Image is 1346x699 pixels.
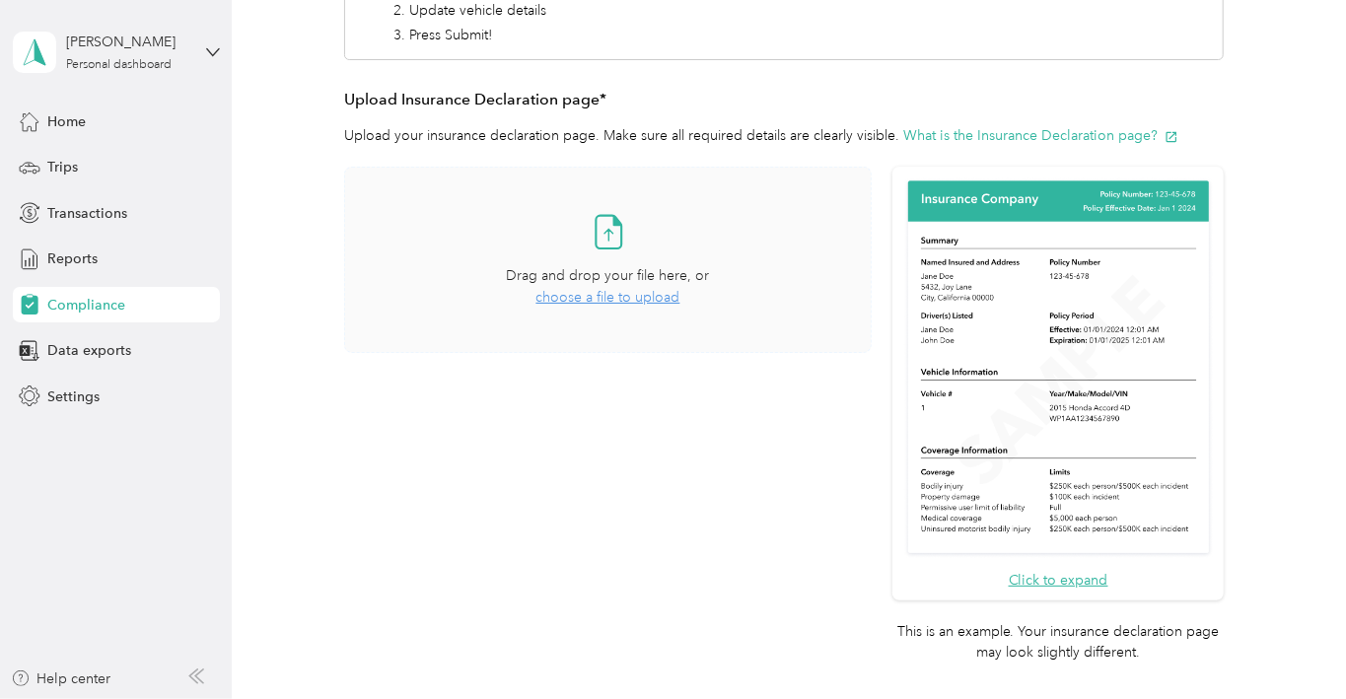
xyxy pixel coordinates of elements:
button: Help center [11,668,111,689]
div: [PERSON_NAME] [66,32,189,52]
p: This is an example. Your insurance declaration page may look slightly different. [892,621,1224,663]
h3: Upload Insurance Declaration page* [344,88,1224,112]
span: Drag and drop your file here, orchoose a file to upload [345,168,871,352]
span: Data exports [47,340,131,361]
span: Compliance [47,295,125,315]
span: Settings [47,386,100,407]
button: Click to expand [1009,570,1108,591]
span: Home [47,111,86,132]
img: Sample insurance declaration [903,177,1214,559]
li: 3. Press Submit! [393,25,721,45]
div: Personal dashboard [66,59,172,71]
span: choose a file to upload [536,289,680,306]
span: Reports [47,248,98,269]
span: Trips [47,157,78,177]
span: Transactions [47,203,127,224]
span: Drag and drop your file here, or [507,267,710,284]
button: What is the Insurance Declaration page? [903,125,1178,146]
p: Upload your insurance declaration page. Make sure all required details are clearly visible. [344,125,1224,146]
iframe: Everlance-gr Chat Button Frame [1236,589,1346,699]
